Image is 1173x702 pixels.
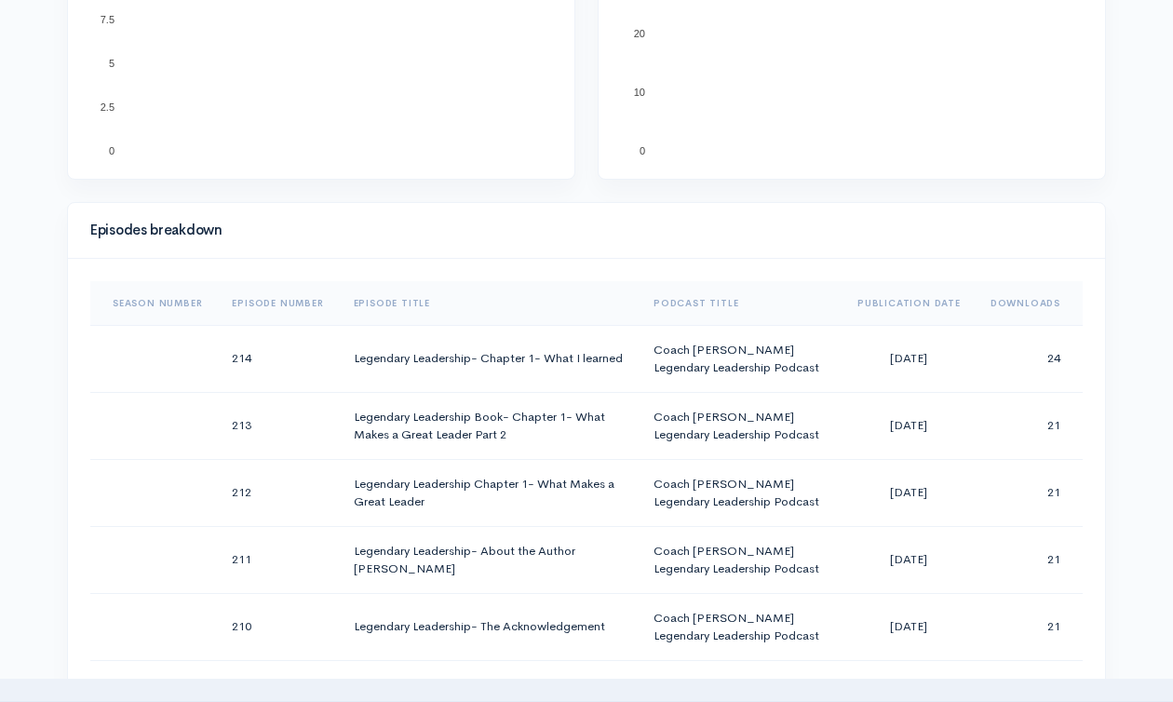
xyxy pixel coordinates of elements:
[976,593,1083,660] td: 21
[634,28,645,39] text: 20
[639,593,843,660] td: Coach [PERSON_NAME] Legendary Leadership Podcast
[339,392,639,459] td: Legendary Leadership Book- Chapter 1- What Makes a Great Leader Part 2
[217,325,338,392] td: 214
[843,593,976,660] td: [DATE]
[101,13,115,24] text: 7.5
[217,392,338,459] td: 213
[639,459,843,526] td: Coach [PERSON_NAME] Legendary Leadership Podcast
[109,58,115,69] text: 5
[339,526,639,593] td: Legendary Leadership- About the Author [PERSON_NAME]
[843,392,976,459] td: [DATE]
[217,593,338,660] td: 210
[339,459,639,526] td: Legendary Leadership Chapter 1- What Makes a Great Leader
[639,281,843,326] th: Sort column
[756,35,791,47] text: Ep. 213
[339,325,639,392] td: Legendary Leadership- Chapter 1- What I learned
[843,325,976,392] td: [DATE]
[217,281,338,326] th: Sort column
[678,18,713,29] text: Ep. 214
[976,459,1083,526] td: 21
[976,325,1083,392] td: 24
[834,35,870,47] text: Ep. 212
[976,526,1083,593] td: 21
[976,392,1083,459] td: 21
[640,145,645,156] text: 0
[843,281,976,326] th: Sort column
[109,145,115,156] text: 0
[843,459,976,526] td: [DATE]
[339,281,639,326] th: Sort column
[912,35,948,47] text: Ep. 211
[339,593,639,660] td: Legendary Leadership- The Acknowledgement
[991,35,1026,47] text: Ep. 210
[634,87,645,98] text: 10
[217,459,338,526] td: 212
[976,281,1083,326] th: Sort column
[147,30,182,41] text: Ep. 225
[225,65,261,76] text: Ep. 152
[843,526,976,593] td: [DATE]
[639,526,843,593] td: Coach [PERSON_NAME] Legendary Leadership Podcast
[90,281,217,326] th: Sort column
[217,526,338,593] td: 211
[639,392,843,459] td: Coach [PERSON_NAME] Legendary Leadership Podcast
[90,223,1072,238] h4: Episodes breakdown
[101,101,115,113] text: 2.5
[639,325,843,392] td: Coach [PERSON_NAME] Legendary Leadership Podcast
